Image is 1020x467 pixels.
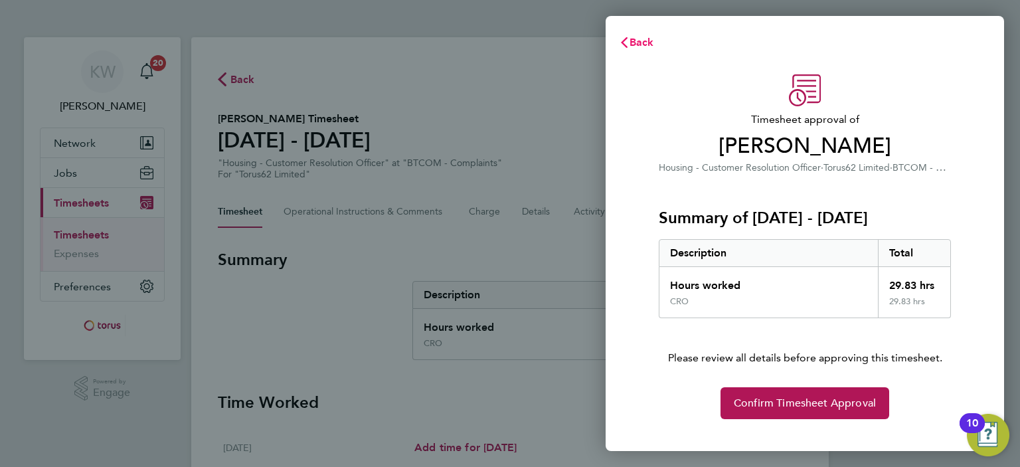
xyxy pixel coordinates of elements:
p: Please review all details before approving this timesheet. [643,318,967,366]
button: Confirm Timesheet Approval [721,387,889,419]
button: Open Resource Center, 10 new notifications [967,414,1009,456]
div: 29.83 hrs [878,296,951,318]
span: BTCOM - Complaints [892,161,983,173]
h3: Summary of [DATE] - [DATE] [659,207,951,229]
span: Confirm Timesheet Approval [734,397,876,410]
div: CRO [670,296,689,307]
span: · [890,162,892,173]
div: 10 [966,423,978,440]
span: Housing - Customer Resolution Officer [659,162,821,173]
span: [PERSON_NAME] [659,133,951,159]
div: 29.83 hrs [878,267,951,296]
div: Total [878,240,951,266]
div: Summary of 25 - 31 Aug 2025 [659,239,951,318]
span: Back [630,36,654,48]
span: Timesheet approval of [659,112,951,128]
div: Hours worked [659,267,878,296]
div: Description [659,240,878,266]
span: Torus62 Limited [823,162,890,173]
button: Back [606,29,667,56]
span: · [821,162,823,173]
